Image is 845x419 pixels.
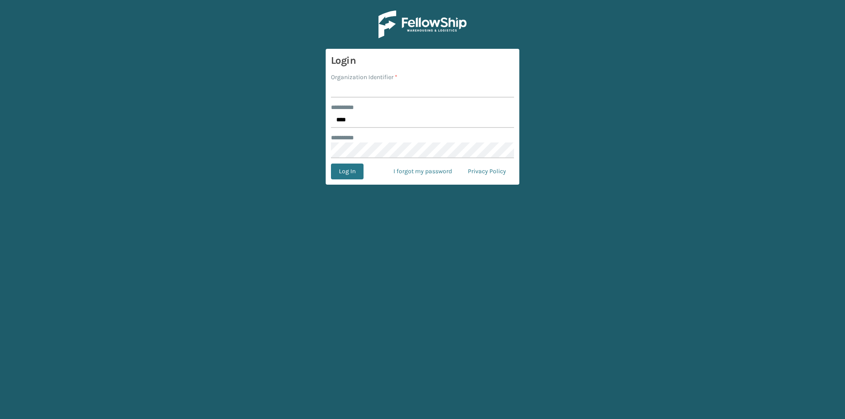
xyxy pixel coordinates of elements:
[460,164,514,179] a: Privacy Policy
[331,73,397,82] label: Organization Identifier
[331,164,364,179] button: Log In
[386,164,460,179] a: I forgot my password
[378,11,467,38] img: Logo
[331,54,514,67] h3: Login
